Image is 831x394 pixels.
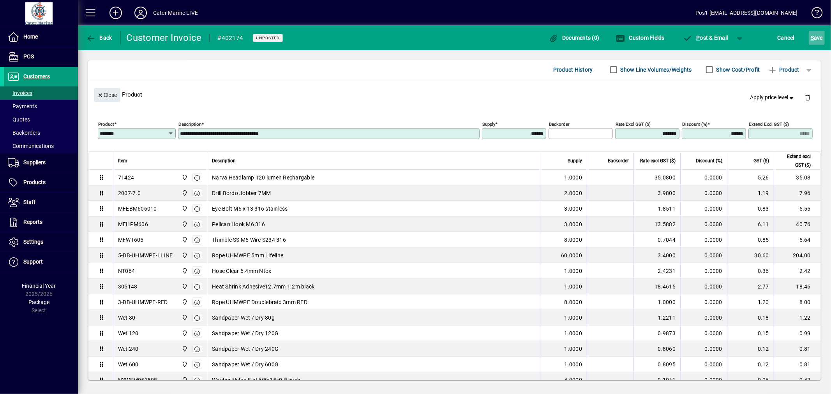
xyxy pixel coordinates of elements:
[94,88,120,102] button: Close
[727,201,774,216] td: 0.83
[565,314,582,322] span: 1.0000
[753,157,769,165] span: GST ($)
[639,252,676,259] div: 3.4000
[180,173,189,182] span: Cater Marine
[696,157,722,165] span: Discount (%)
[97,89,117,102] span: Close
[118,345,139,353] div: Wet 240
[103,6,128,20] button: Add
[212,361,279,368] span: Sandpaper Wet / Dry 600G
[639,236,676,244] div: 0.7044
[178,121,201,127] mat-label: Description
[749,121,789,127] mat-label: Extend excl GST ($)
[256,35,280,40] span: Unposted
[92,91,122,98] app-page-header-button: Close
[639,267,676,275] div: 2.4231
[680,325,727,341] td: 0.0000
[750,93,796,102] span: Apply price level
[680,310,727,325] td: 0.0000
[118,329,139,337] div: Wet 120
[680,201,727,216] td: 0.0000
[212,189,271,197] span: Drill Bordo Jobber 7MM
[697,35,700,41] span: P
[614,31,667,45] button: Custom Fields
[550,63,596,77] button: Product History
[747,91,799,105] button: Apply price level
[680,372,727,388] td: 0.0000
[679,31,732,45] button: Post & Email
[727,232,774,248] td: 0.85
[616,35,665,41] span: Custom Fields
[639,174,676,181] div: 35.0800
[774,170,820,185] td: 35.08
[118,361,139,368] div: Wet 600
[127,32,202,44] div: Customer Invoice
[212,252,283,259] span: Rope UHMWPE 5mm Lifeline
[774,201,820,216] td: 5.55
[23,199,35,205] span: Staff
[118,189,141,197] div: 2007-7.0
[212,329,279,337] span: Sandpaper Wet / Dry 120G
[23,73,50,79] span: Customers
[639,283,676,290] div: 18.4615
[553,63,593,76] span: Product History
[212,376,300,384] span: Washer Nylon Flat M5x15x0.8 each
[639,376,676,384] div: 0.1041
[727,372,774,388] td: 0.06
[639,298,676,306] div: 1.0000
[639,361,676,368] div: 0.8095
[727,170,774,185] td: 5.26
[639,345,676,353] div: 0.8060
[565,267,582,275] span: 1.0000
[774,232,820,248] td: 5.64
[779,152,811,169] span: Extend excl GST ($)
[4,252,78,272] a: Support
[180,376,189,384] span: Cater Marine
[118,283,138,290] div: 305148
[727,248,774,263] td: 30.60
[640,157,676,165] span: Rate excl GST ($)
[768,63,799,76] span: Product
[608,157,629,165] span: Backorder
[715,66,760,74] label: Show Cost/Profit
[118,267,135,275] div: NT064
[680,263,727,279] td: 0.0000
[680,279,727,294] td: 0.0000
[680,232,727,248] td: 0.0000
[695,7,798,19] div: Pos1 [EMAIL_ADDRESS][DOMAIN_NAME]
[23,159,46,165] span: Suppliers
[212,220,265,228] span: Pelican Hook M6 316
[547,31,602,45] button: Documents (0)
[212,157,236,165] span: Description
[565,376,582,384] span: 4.0000
[4,126,78,139] a: Backorders
[8,130,40,136] span: Backorders
[616,121,651,127] mat-label: Rate excl GST ($)
[212,236,286,244] span: Thimble SS M5 Wire S234 316
[180,329,189,338] span: Cater Marine
[727,357,774,372] td: 0.12
[212,298,307,306] span: Rope UHMWPE Doublebraid 3mm RED
[811,35,814,41] span: S
[680,294,727,310] td: 0.0000
[88,80,821,109] div: Product
[565,345,582,353] span: 1.0000
[727,216,774,232] td: 6.11
[774,216,820,232] td: 40.76
[98,121,114,127] mat-label: Product
[565,236,582,244] span: 8.0000
[809,31,825,45] button: Save
[565,220,582,228] span: 3.0000
[774,263,820,279] td: 2.42
[727,185,774,201] td: 1.19
[482,121,495,127] mat-label: Supply
[23,179,46,185] span: Products
[212,267,271,275] span: Hose Clear 6.4mm Ntox
[727,341,774,357] td: 0.12
[84,31,114,45] button: Back
[8,116,30,123] span: Quotes
[774,279,820,294] td: 18.46
[680,185,727,201] td: 0.0000
[683,35,728,41] span: ost & Email
[180,204,189,213] span: Cater Marine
